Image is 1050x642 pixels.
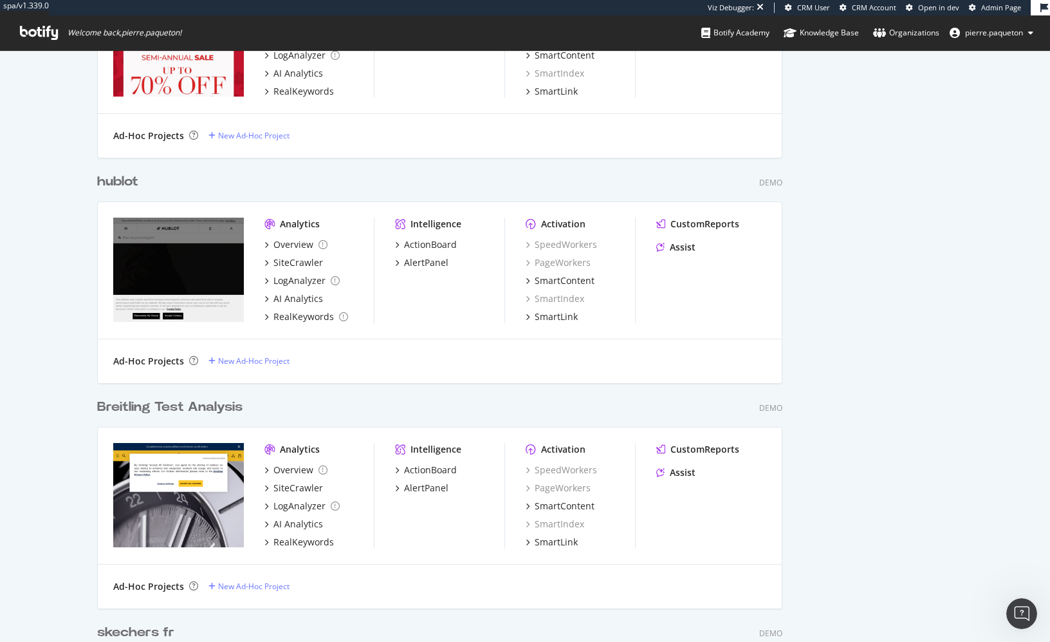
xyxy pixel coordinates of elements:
[280,443,320,456] div: Analytics
[541,218,585,231] div: Activation
[97,173,143,191] a: hublot
[759,177,782,188] div: Demo
[410,218,461,231] div: Intelligence
[97,173,138,191] div: hublot
[852,3,896,12] span: CRM Account
[273,536,334,549] div: RealKeywords
[410,443,461,456] div: Intelligence
[535,274,594,287] div: SmartContent
[395,238,457,251] a: ActionBoard
[981,3,1021,12] span: Admin Page
[965,27,1023,38] span: pierre.paqueton
[113,218,244,322] img: hublot
[208,130,290,141] a: New Ad-Hoc Project
[264,482,323,495] a: SiteCrawler
[1006,598,1037,629] iframe: Intercom live chat
[264,500,340,513] a: LogAnalyzer
[113,580,184,593] div: Ad-Hoc Projects
[218,355,290,366] div: New Ad-Hoc Project
[969,3,1021,13] a: Admin Page
[526,518,584,531] a: SmartIndex
[656,218,739,231] a: CustomReports
[656,241,695,254] a: Assist
[526,85,578,98] a: SmartLink
[656,443,739,456] a: CustomReports
[273,67,323,80] div: AI Analytics
[535,49,594,62] div: SmartContent
[264,85,334,98] a: RealKeywords
[526,292,584,305] a: SmartIndex
[218,130,290,141] div: New Ad-Hoc Project
[535,310,578,323] div: SmartLink
[784,26,859,39] div: Knowledge Base
[526,238,597,251] a: SpeedWorkers
[670,466,695,479] div: Assist
[526,310,578,323] a: SmartLink
[113,355,184,368] div: Ad-Hoc Projects
[264,67,323,80] a: AI Analytics
[113,129,184,142] div: Ad-Hoc Projects
[273,274,326,287] div: LogAnalyzer
[873,26,939,39] div: Organizations
[535,500,594,513] div: SmartContent
[273,482,323,495] div: SiteCrawler
[280,218,320,231] div: Analytics
[906,3,959,13] a: Open in dev
[264,518,323,531] a: AI Analytics
[918,3,959,12] span: Open in dev
[526,256,591,269] a: PageWorkers
[264,292,323,305] a: AI Analytics
[218,581,290,592] div: New Ad-Hoc Project
[526,500,594,513] a: SmartContent
[395,256,448,269] a: AlertPanel
[939,23,1044,43] button: pierre.paqueton
[873,15,939,50] a: Organizations
[273,500,326,513] div: LogAnalyzer
[404,238,457,251] div: ActionBoard
[526,274,594,287] a: SmartContent
[656,466,695,479] a: Assist
[273,310,334,323] div: RealKeywords
[264,310,348,323] a: RealKeywords
[97,398,243,417] div: Breitling Test Analysis
[273,518,323,531] div: AI Analytics
[784,15,859,50] a: Knowledge Base
[785,3,830,13] a: CRM User
[526,464,597,477] a: SpeedWorkers
[701,15,769,50] a: Botify Academy
[701,26,769,39] div: Botify Academy
[670,218,739,231] div: CustomReports
[97,623,174,642] div: skechers fr
[404,256,448,269] div: AlertPanel
[541,443,585,456] div: Activation
[535,85,578,98] div: SmartLink
[68,28,181,38] span: Welcome back, pierre.paqueton !
[526,482,591,495] a: PageWorkers
[708,3,754,13] div: Viz Debugger:
[395,464,457,477] a: ActionBoard
[273,464,313,477] div: Overview
[759,402,782,413] div: Demo
[535,536,578,549] div: SmartLink
[208,581,290,592] a: New Ad-Hoc Project
[273,49,326,62] div: LogAnalyzer
[759,628,782,639] div: Demo
[113,443,244,547] img: Breitling Test Analysis
[264,464,327,477] a: Overview
[264,238,327,251] a: Overview
[97,398,248,417] a: Breitling Test Analysis
[97,623,180,642] a: skechers fr
[526,49,594,62] a: SmartContent
[526,67,584,80] a: SmartIndex
[264,274,340,287] a: LogAnalyzer
[273,256,323,269] div: SiteCrawler
[526,536,578,549] a: SmartLink
[273,85,334,98] div: RealKeywords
